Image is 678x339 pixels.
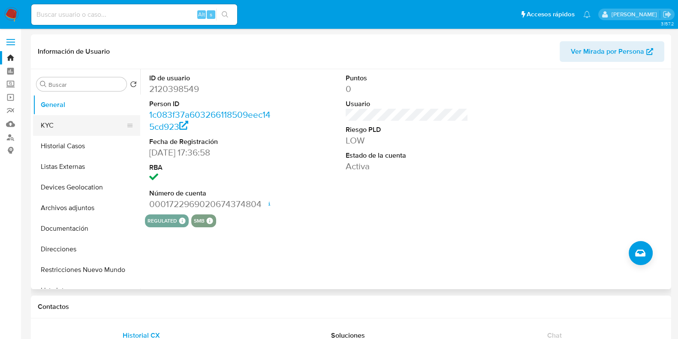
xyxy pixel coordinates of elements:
dt: Person ID [149,99,272,109]
h1: Información de Usuario [38,47,110,56]
a: 1c083f37a603266118509eec145cd923 [149,108,271,133]
dt: Riesgo PLD [346,125,468,134]
h1: Contactos [38,302,664,311]
a: Salir [663,10,672,19]
button: Direcciones [33,239,140,260]
span: Accesos rápidos [527,10,575,19]
button: Ver Mirada por Persona [560,41,664,62]
a: Notificaciones [583,11,591,18]
input: Buscar usuario o caso... [31,9,237,20]
button: Listas Externas [33,156,140,177]
button: smb [194,219,205,223]
button: Restricciones Nuevo Mundo [33,260,140,280]
dt: Estado de la cuenta [346,151,468,160]
dt: Fecha de Registración [149,137,272,147]
button: Historial Casos [33,136,140,156]
dt: ID de usuario [149,73,272,83]
p: alan.cervantesmartinez@mercadolibre.com.mx [611,10,660,18]
dd: 0001722969020674374804 [149,198,272,210]
dd: LOW [346,134,468,147]
button: Buscar [40,81,47,88]
dd: 0 [346,83,468,95]
button: General [33,95,140,115]
dd: Activa [346,160,468,172]
button: Volver al orden por defecto [130,81,137,90]
button: Archivos adjuntos [33,198,140,218]
button: Devices Geolocation [33,177,140,198]
button: Lista Interna [33,280,140,301]
dt: Número de cuenta [149,189,272,198]
button: KYC [33,115,133,136]
dt: Usuario [346,99,468,109]
span: s [210,10,212,18]
span: Alt [198,10,205,18]
span: Ver Mirada por Persona [571,41,644,62]
dd: [DATE] 17:36:58 [149,147,272,159]
dt: Puntos [346,73,468,83]
button: search-icon [216,9,234,21]
input: Buscar [48,81,123,89]
button: regulated [148,219,177,223]
button: Documentación [33,218,140,239]
dd: 2120398549 [149,83,272,95]
dt: RBA [149,163,272,172]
